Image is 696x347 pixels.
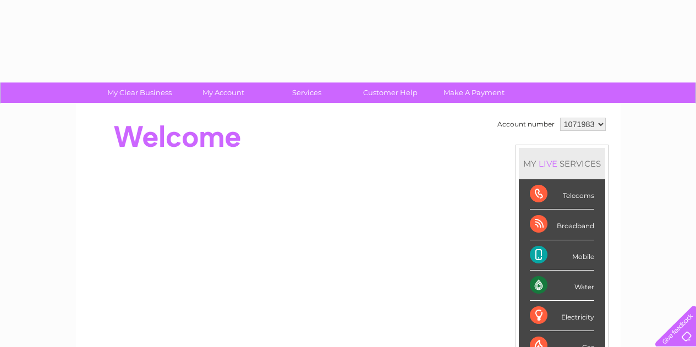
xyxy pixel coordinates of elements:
[530,240,594,271] div: Mobile
[178,82,268,103] a: My Account
[530,271,594,301] div: Water
[530,210,594,240] div: Broadband
[536,158,560,169] div: LIVE
[345,82,436,103] a: Customer Help
[519,148,605,179] div: MY SERVICES
[495,115,557,134] td: Account number
[530,301,594,331] div: Electricity
[261,82,352,103] a: Services
[429,82,519,103] a: Make A Payment
[94,82,185,103] a: My Clear Business
[530,179,594,210] div: Telecoms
